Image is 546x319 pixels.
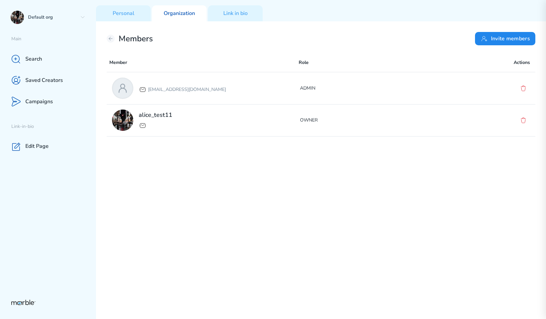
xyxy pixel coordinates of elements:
[25,98,53,105] p: Campaigns
[475,32,535,45] button: Invite members
[11,124,96,130] p: Link-in-bio
[164,10,195,17] p: Organization
[299,59,488,67] p: Role
[300,84,488,92] p: ADMIN
[25,56,42,63] p: Search
[300,116,488,124] p: OWNER
[28,14,77,21] p: Default org
[25,143,49,150] p: Edit Page
[113,10,134,17] p: Personal
[25,77,63,84] p: Saved Creators
[514,59,530,67] p: Actions
[148,86,226,94] p: [EMAIL_ADDRESS][DOMAIN_NAME]
[139,111,172,119] h2: alice_test11
[223,10,248,17] p: Link in bio
[119,34,153,44] h2: Members
[109,59,299,67] p: Member
[11,36,96,42] p: Main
